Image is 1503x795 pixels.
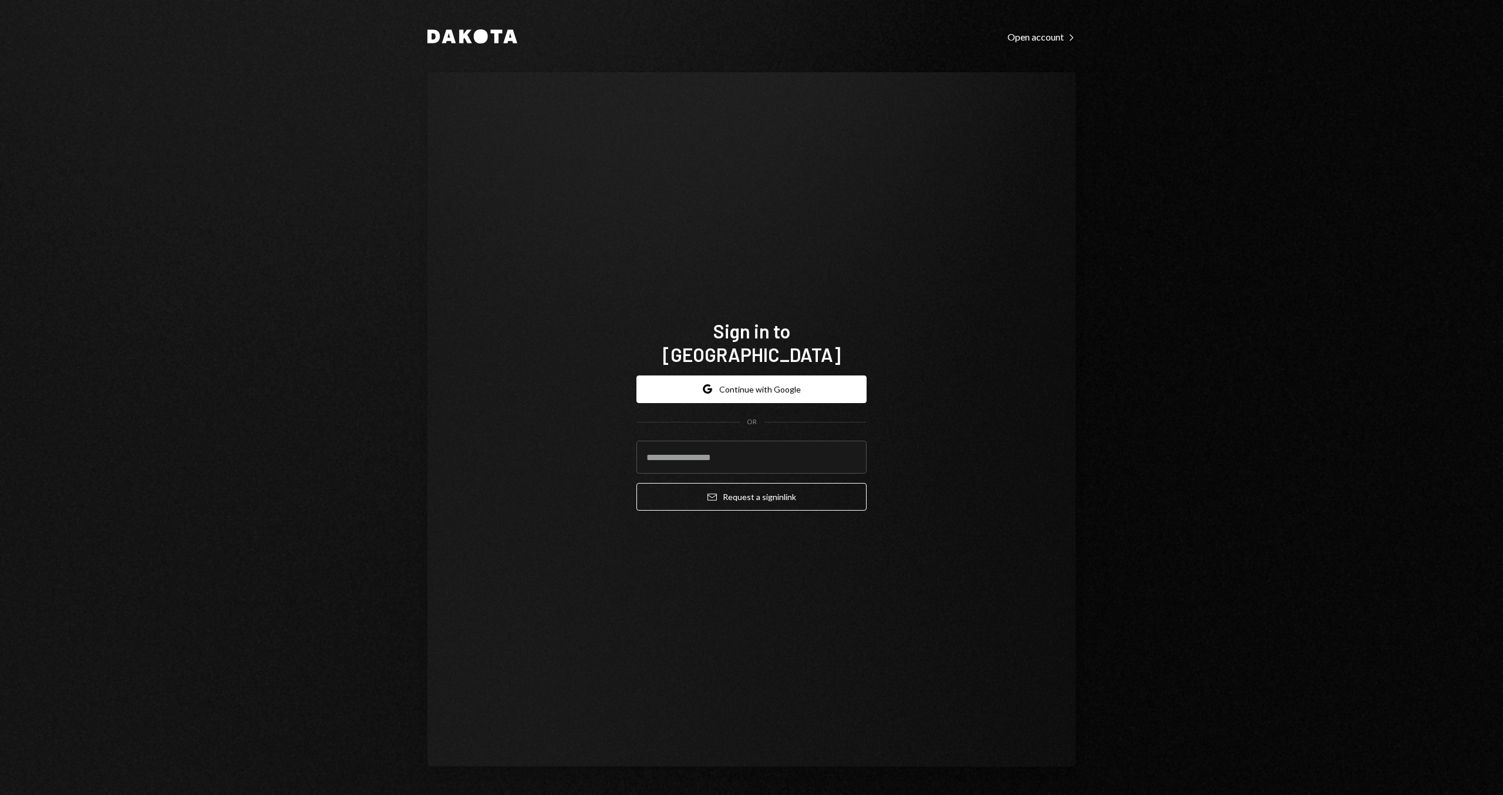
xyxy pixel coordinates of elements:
[636,483,867,511] button: Request a signinlink
[636,319,867,366] h1: Sign in to [GEOGRAPHIC_DATA]
[747,417,757,427] div: OR
[1007,31,1076,43] div: Open account
[1007,30,1076,43] a: Open account
[636,375,867,403] button: Continue with Google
